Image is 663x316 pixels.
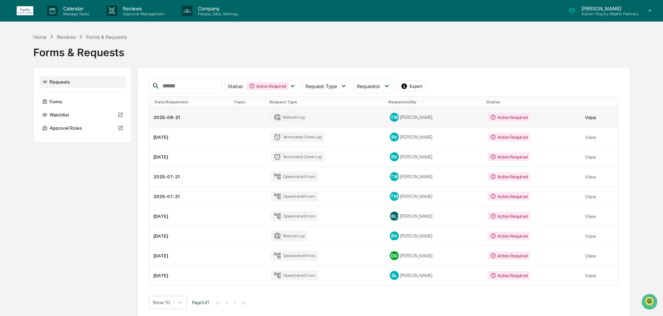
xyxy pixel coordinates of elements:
span: Request Type [305,83,337,89]
div: 🔎 [7,101,12,107]
td: 2025-07-21 [149,187,231,206]
div: [PERSON_NAME] [390,172,480,181]
img: 1746055101610-c473b297-6a78-478c-a979-82029cc54cd1 [7,53,19,66]
div: Action Required [488,251,530,260]
span: Data Lookup [14,101,44,108]
a: 🗄️Attestations [48,85,89,97]
button: View [585,249,596,263]
div: [PERSON_NAME] [390,212,480,221]
div: Topic [234,100,264,104]
button: View [585,130,596,144]
div: Action Required [488,133,530,141]
div: Rollover Log [271,231,307,241]
button: >| [239,300,247,306]
div: SL [390,271,399,280]
td: 2025-07-21 [149,167,231,187]
div: Home [33,34,47,40]
p: Reviews [117,6,168,11]
p: Approval Management [117,11,168,16]
span: Pylon [69,118,84,123]
div: Operational Errors [271,250,318,261]
span: Requestor [357,83,380,89]
div: Status [486,100,578,104]
div: RV [390,231,399,240]
div: Forms & Requests [86,34,127,40]
div: Action Required [488,172,530,181]
div: Reviews [57,34,76,40]
div: Action Required [488,271,530,280]
div: Action Required [488,212,530,220]
td: [DATE] [149,246,231,266]
div: [PERSON_NAME] [390,152,480,161]
div: [PERSON_NAME] [390,212,399,221]
button: View [585,268,596,282]
a: 🔎Data Lookup [4,98,47,110]
button: View [585,209,596,223]
div: Forms [39,95,126,108]
div: Date Requested [155,100,228,104]
td: 2025-08-21 [149,108,231,127]
div: Operational Errors [271,270,318,281]
button: Export [396,80,427,92]
div: Action Required [246,82,289,90]
div: Action Required [488,232,530,240]
div: 🗄️ [50,88,56,94]
input: Clear [18,32,115,39]
button: View [585,229,596,243]
div: Operational Errors [271,171,318,182]
p: Calendar [58,6,93,11]
td: [DATE] [149,226,231,246]
div: RV [390,133,399,142]
td: [DATE] [149,147,231,167]
div: [PERSON_NAME] [390,133,480,142]
div: We're available if you need us! [24,60,88,66]
div: [PERSON_NAME] [390,251,480,260]
div: Approval Roles [39,122,126,134]
a: Powered byPylon [49,117,84,123]
p: Manage Tasks [58,11,93,16]
button: > [232,300,238,306]
span: Preclearance [14,87,45,94]
div: Operational Errors [271,191,318,202]
button: View [585,189,596,203]
div: Start new chat [24,53,114,60]
div: Request Type [269,100,383,104]
span: Attestations [57,87,86,94]
button: |< [215,300,223,306]
div: Watchlist [39,109,126,121]
button: View [585,170,596,183]
p: How can we help? [7,15,126,26]
div: DG [390,251,399,260]
div: Forms & Requests [33,41,630,59]
div: Rollover Log [271,112,307,122]
p: People, Data, Settings [192,11,242,16]
div: TW [390,192,399,201]
button: View [585,110,596,124]
div: [PERSON_NAME] [390,192,480,201]
div: Terminated Client Log [271,132,325,142]
div: [PERSON_NAME] [390,231,480,240]
span: Page 1 of 1 [192,300,209,305]
td: [DATE] [149,206,231,226]
iframe: Open customer support [641,293,660,312]
div: Operational Errors [271,211,318,221]
div: Action Required [488,192,530,200]
div: Terminated Client Log [271,152,325,162]
a: 🖐️Preclearance [4,85,48,97]
p: Company [192,6,242,11]
td: [DATE] [149,127,231,147]
div: Action Required [488,153,530,161]
button: View [585,150,596,164]
div: Requests [39,76,126,88]
p: Admin • Equity Wealth Partners [576,11,638,16]
div: Requested By [388,100,481,104]
div: 🖐️ [7,88,12,94]
button: < [224,300,230,306]
td: [DATE] [149,266,231,285]
button: Start new chat [118,55,126,63]
div: Action Required [488,113,530,121]
p: [PERSON_NAME] [576,6,638,11]
div: [PERSON_NAME] [390,113,480,122]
